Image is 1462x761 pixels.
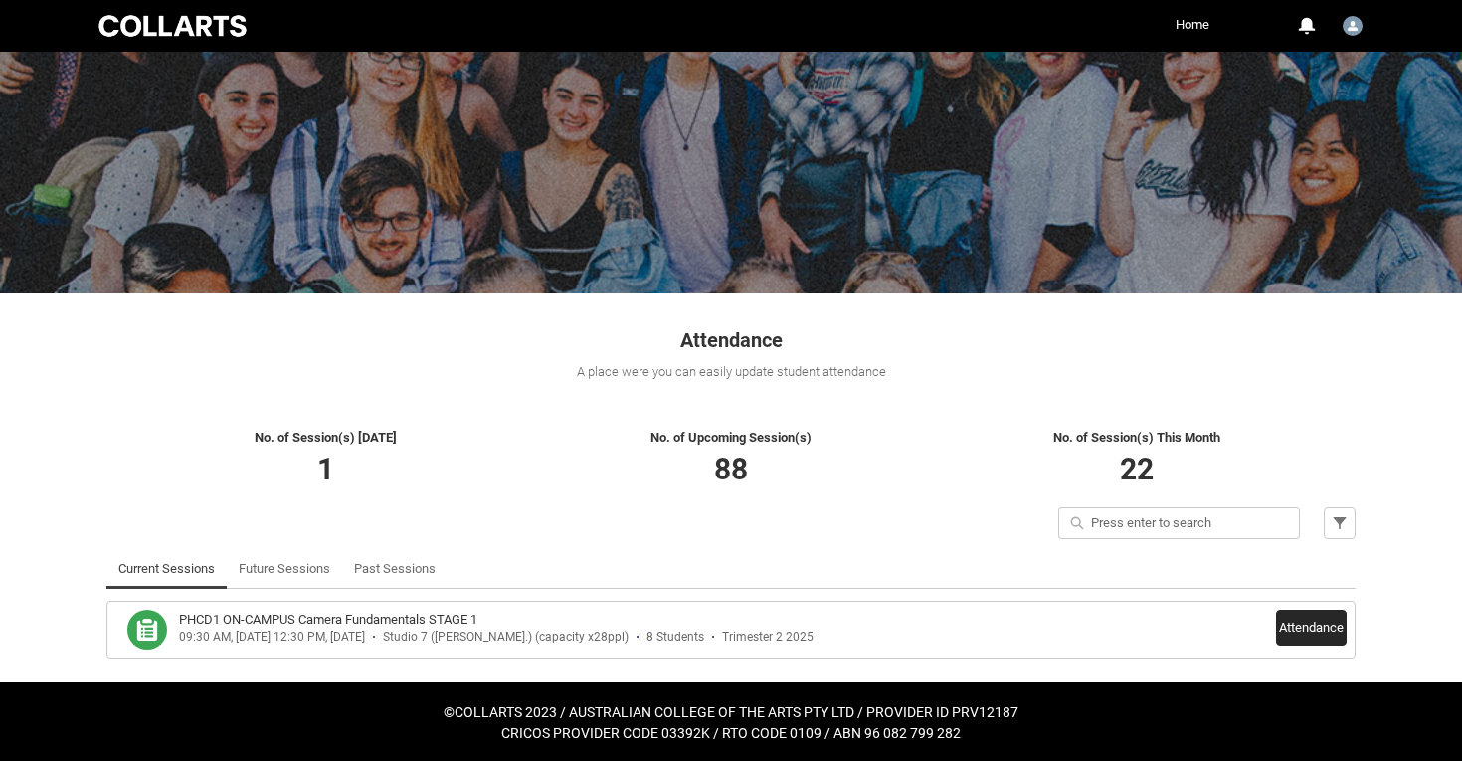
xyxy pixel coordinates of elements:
span: No. of Session(s) [DATE] [255,430,397,445]
a: Future Sessions [239,549,330,589]
span: Attendance [680,328,783,352]
div: 8 Students [646,630,704,645]
li: Future Sessions [227,549,342,589]
button: User Profile Christina.Simons [1338,8,1368,40]
h3: PHCD1 ON-CAMPUS Camera Fundamentals STAGE 1 [179,610,477,630]
span: 88 [714,452,748,486]
span: 1 [317,452,334,486]
input: Press enter to search [1058,507,1300,539]
a: Current Sessions [118,549,215,589]
li: Past Sessions [342,549,448,589]
button: Filter [1324,507,1356,539]
span: No. of Upcoming Session(s) [650,430,812,445]
div: Studio 7 ([PERSON_NAME].) (capacity x28ppl) [383,630,629,645]
div: A place were you can easily update student attendance [106,362,1356,382]
div: 09:30 AM, [DATE] 12:30 PM, [DATE] [179,630,365,645]
li: Current Sessions [106,549,227,589]
a: Past Sessions [354,549,436,589]
span: 22 [1120,452,1154,486]
div: Trimester 2 2025 [722,630,814,645]
span: No. of Session(s) This Month [1053,430,1220,445]
img: Christina.Simons [1343,16,1363,36]
button: Attendance [1276,610,1347,646]
a: Home [1171,10,1214,40]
